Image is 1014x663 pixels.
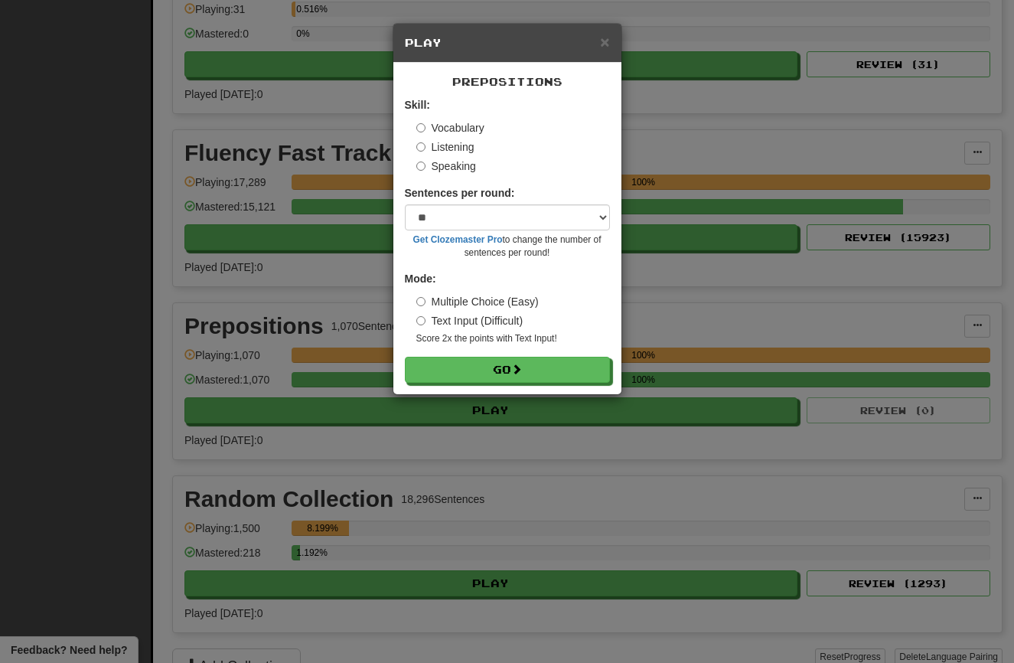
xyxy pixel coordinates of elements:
input: Listening [416,142,425,152]
button: Go [405,357,610,383]
strong: Skill: [405,99,430,111]
input: Speaking [416,162,425,171]
label: Multiple Choice (Easy) [416,294,539,309]
label: Vocabulary [416,120,484,136]
strong: Mode: [405,273,436,285]
a: Get Clozemaster Pro [413,234,503,245]
input: Text Input (Difficult) [416,316,425,325]
label: Listening [416,139,474,155]
label: Speaking [416,158,476,174]
small: to change the number of sentences per round! [405,234,610,260]
input: Vocabulary [416,123,425,132]
button: Close [600,34,609,50]
label: Text Input (Difficult) [416,313,523,328]
small: Score 2x the points with Text Input ! [416,332,610,345]
input: Multiple Choice (Easy) [416,297,425,306]
h5: Play [405,35,610,51]
span: × [600,33,609,51]
span: Prepositions [452,75,562,88]
label: Sentences per round: [405,185,515,201]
